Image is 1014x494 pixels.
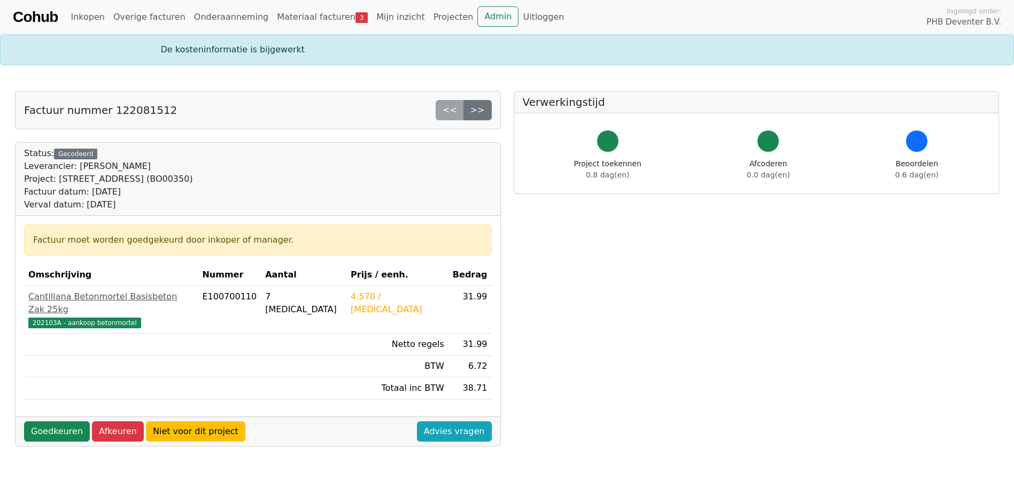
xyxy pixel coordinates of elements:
th: Aantal [261,264,346,286]
span: 202103A - aankoop betonmortel [28,318,141,328]
span: 0.6 dag(en) [895,171,939,179]
a: Uitloggen [518,6,568,28]
span: 0.0 dag(en) [747,171,790,179]
span: 3 [355,12,368,23]
a: Advies vragen [417,421,492,442]
th: Bedrag [448,264,492,286]
a: Afkeuren [92,421,144,442]
td: E100700110 [198,286,261,334]
a: Cohub [13,4,58,30]
div: Cantillana Betonmortel Basisbeton Zak 25kg [28,290,193,316]
td: Netto regels [346,334,448,356]
div: Factuur datum: [DATE] [24,186,193,198]
div: 4.570 / [MEDICAL_DATA] [351,290,444,316]
th: Prijs / eenh. [346,264,448,286]
div: Beoordelen [895,158,939,181]
td: 31.99 [448,334,492,356]
a: Overige facturen [109,6,190,28]
a: Inkopen [66,6,109,28]
a: Projecten [429,6,478,28]
div: Project toekennen [574,158,641,181]
div: Afcoderen [747,158,790,181]
a: Mijn inzicht [372,6,429,28]
div: Leverancier: [PERSON_NAME] [24,160,193,173]
td: Totaal inc BTW [346,377,448,399]
h5: Verwerkingstijd [523,96,990,109]
td: BTW [346,356,448,377]
a: >> [463,100,492,120]
a: Cantillana Betonmortel Basisbeton Zak 25kg202103A - aankoop betonmortel [28,290,193,329]
td: 38.71 [448,377,492,399]
span: Ingelogd onder: [947,6,1001,16]
span: PHB Deventer B.V. [926,16,1001,28]
div: Project: [STREET_ADDRESS] (BO00350) [24,173,193,186]
a: Onderaanneming [190,6,273,28]
td: 6.72 [448,356,492,377]
a: Materiaal facturen3 [273,6,372,28]
div: Status: [24,147,193,211]
a: Admin [477,6,518,27]
span: 0.8 dag(en) [586,171,629,179]
a: Goedkeuren [24,421,90,442]
div: Verval datum: [DATE] [24,198,193,211]
div: De kosteninformatie is bijgewerkt [154,43,860,56]
h5: Factuur nummer 122081512 [24,104,177,117]
div: 7 [MEDICAL_DATA] [265,290,342,316]
th: Omschrijving [24,264,198,286]
th: Nummer [198,264,261,286]
td: 31.99 [448,286,492,334]
a: Niet voor dit project [146,421,245,442]
div: Gecodeerd [54,149,97,159]
div: Factuur moet worden goedgekeurd door inkoper of manager. [33,234,483,246]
